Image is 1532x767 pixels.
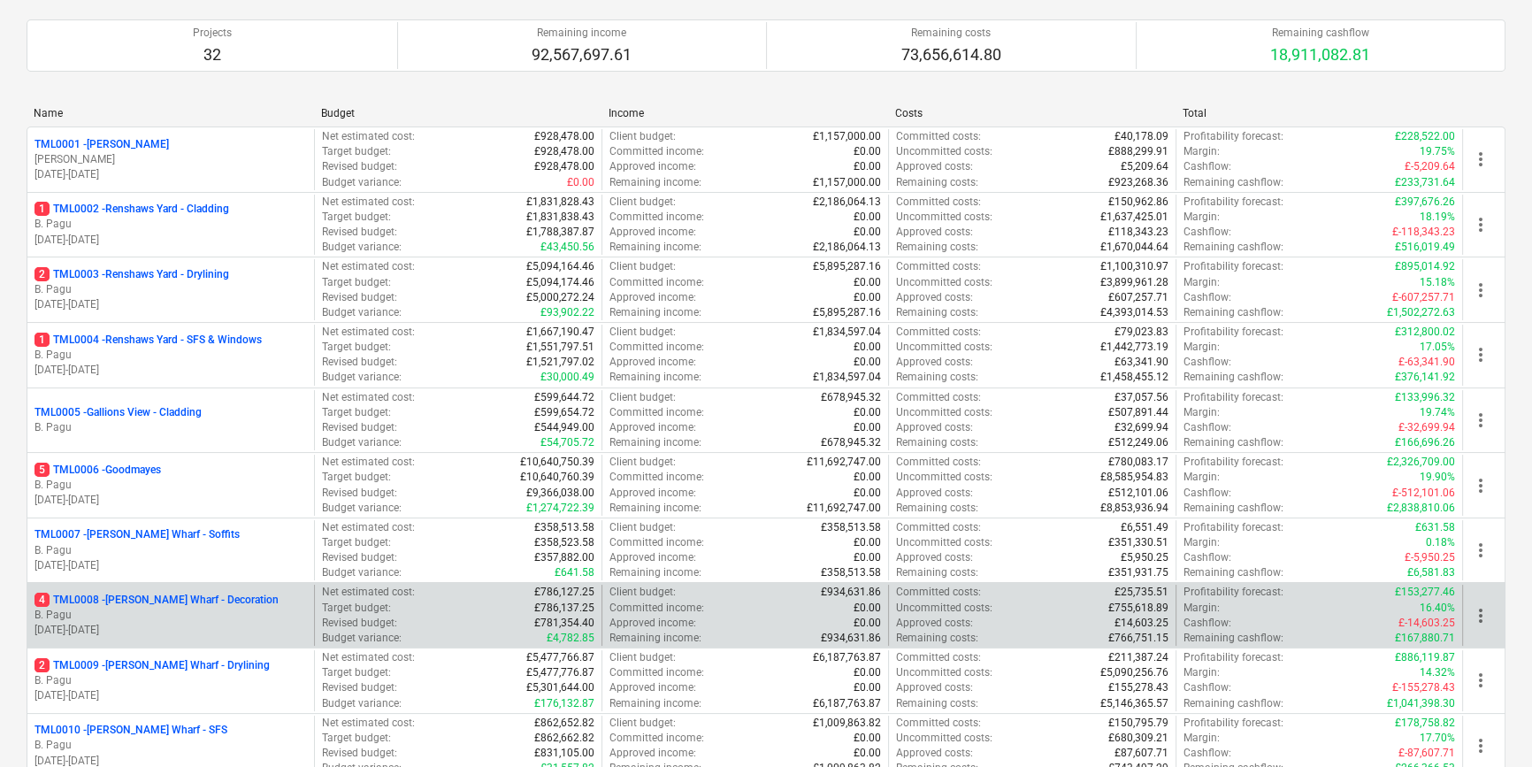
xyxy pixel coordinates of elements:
[34,593,279,608] p: TML0008 - [PERSON_NAME] Wharf - Decoration
[534,420,594,435] p: £544,949.00
[896,259,981,274] p: Committed costs :
[1470,410,1491,431] span: more_vert
[813,305,881,320] p: £5,895,287.16
[1395,195,1455,210] p: £397,676.26
[1108,175,1168,190] p: £923,268.36
[34,363,307,378] p: [DATE] - [DATE]
[1108,455,1168,470] p: £780,083.17
[1395,435,1455,450] p: £166,696.26
[34,405,307,435] div: TML0005 -Gallions View - CladdingB. Pagu
[896,340,992,355] p: Uncommitted costs :
[896,390,981,405] p: Committed costs :
[1420,340,1455,355] p: 17.05%
[1444,682,1532,767] iframe: Chat Widget
[1108,565,1168,580] p: £351,931.75
[322,535,391,550] p: Target budget :
[1183,259,1283,274] p: Profitability forecast :
[1100,240,1168,255] p: £1,670,044.64
[567,175,594,190] p: £0.00
[854,535,881,550] p: £0.00
[609,535,704,550] p: Committed income :
[609,435,701,450] p: Remaining income :
[1183,355,1231,370] p: Cashflow :
[322,501,402,516] p: Budget variance :
[813,370,881,385] p: £1,834,597.04
[1183,535,1220,550] p: Margin :
[1100,259,1168,274] p: £1,100,310.97
[1183,550,1231,565] p: Cashflow :
[34,673,307,688] p: B. Pagu
[526,225,594,240] p: £1,788,387.87
[1183,240,1283,255] p: Remaining cashflow :
[1405,550,1455,565] p: £-5,950.25
[532,26,632,41] p: Remaining income
[1108,195,1168,210] p: £150,962.86
[896,501,978,516] p: Remaining costs :
[1108,290,1168,305] p: £607,257.71
[896,535,992,550] p: Uncommitted costs :
[1121,520,1168,535] p: £6,551.49
[1121,550,1168,565] p: £5,950.25
[1100,210,1168,225] p: £1,637,425.01
[1183,470,1220,485] p: Margin :
[34,202,307,247] div: 1TML0002 -Renshaws Yard - CladdingB. Pagu[DATE]-[DATE]
[1183,390,1283,405] p: Profitability forecast :
[34,267,229,282] p: TML0003 - Renshaws Yard - Drylining
[1470,149,1491,170] span: more_vert
[609,565,701,580] p: Remaining income :
[1395,240,1455,255] p: £516,019.49
[1395,175,1455,190] p: £233,731.64
[896,486,973,501] p: Approved costs :
[322,565,402,580] p: Budget variance :
[609,370,701,385] p: Remaining income :
[534,535,594,550] p: £358,523.58
[34,593,307,638] div: 4TML0008 -[PERSON_NAME] Wharf - DecorationB. Pagu[DATE]-[DATE]
[896,129,981,144] p: Committed costs :
[34,282,307,297] p: B. Pagu
[896,290,973,305] p: Approved costs :
[1183,405,1220,420] p: Margin :
[322,305,402,320] p: Budget variance :
[34,527,240,542] p: TML0007 - [PERSON_NAME] Wharf - Soffits
[1108,144,1168,159] p: £888,299.91
[609,340,704,355] p: Committed income :
[34,463,50,477] span: 5
[526,290,594,305] p: £5,000,272.24
[1420,405,1455,420] p: 19.74%
[1108,225,1168,240] p: £118,343.23
[1115,325,1168,340] p: £79,023.83
[609,520,676,535] p: Client budget :
[34,658,50,672] span: 2
[526,195,594,210] p: £1,831,828.43
[609,405,704,420] p: Committed income :
[901,44,1001,65] p: 73,656,614.80
[322,290,397,305] p: Revised budget :
[1183,144,1220,159] p: Margin :
[609,550,696,565] p: Approved income :
[322,159,397,174] p: Revised budget :
[1108,535,1168,550] p: £351,330.51
[322,355,397,370] p: Revised budget :
[813,240,881,255] p: £2,186,064.13
[526,275,594,290] p: £5,094,174.46
[1100,340,1168,355] p: £1,442,773.19
[322,370,402,385] p: Budget variance :
[609,290,696,305] p: Approved income :
[322,486,397,501] p: Revised budget :
[34,420,307,435] p: B. Pagu
[534,520,594,535] p: £358,513.58
[854,290,881,305] p: £0.00
[1392,290,1455,305] p: £-607,257.71
[34,167,307,182] p: [DATE] - [DATE]
[609,420,696,435] p: Approved income :
[520,455,594,470] p: £10,640,750.39
[1115,420,1168,435] p: £32,699.94
[609,240,701,255] p: Remaining income :
[526,210,594,225] p: £1,831,838.43
[896,455,981,470] p: Committed costs :
[555,565,594,580] p: £641.58
[1183,420,1231,435] p: Cashflow :
[807,501,881,516] p: £11,692,747.00
[896,305,978,320] p: Remaining costs :
[609,275,704,290] p: Committed income :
